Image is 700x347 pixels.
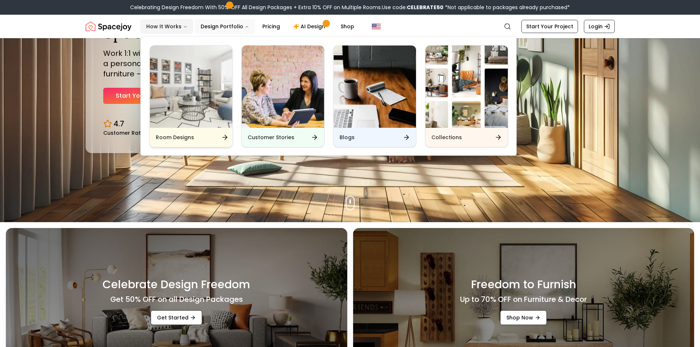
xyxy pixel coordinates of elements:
[151,310,202,325] a: Get Started
[140,19,360,34] nav: Main
[103,278,250,291] h3: Celebrate Design Freedom
[86,15,615,38] nav: Global
[335,19,360,34] a: Shop
[471,278,576,291] h3: Freedom to Furnish
[521,20,578,33] a: Start Your Project
[256,19,286,34] a: Pricing
[248,134,294,141] h6: Customer Stories
[500,310,547,325] a: Shop Now
[156,134,194,141] h6: Room Designs
[114,119,124,129] p: 4.7
[340,134,355,141] h6: Blogs
[86,19,132,34] a: Spacejoy
[130,4,570,11] div: Celebrating Design Freedom With 50% OFF All Design Packages + Extra 10% OFF on Multiple Rooms.
[140,19,193,34] button: How It Works
[334,46,416,128] img: Blogs
[333,45,416,147] a: BlogsBlogs
[382,4,444,11] span: Use code:
[150,45,233,147] a: Room DesignsRoom Designs
[103,113,280,135] div: Design stats
[103,48,280,79] p: Work 1:1 with expert interior designers to create a personalized design, complete with curated fu...
[584,20,615,33] a: Login
[431,134,462,141] h6: Collections
[426,46,508,128] img: Collections
[103,130,149,135] small: Customer Rating
[407,4,444,11] b: CELEBRATE50
[444,4,570,11] span: *Not applicable to packages already purchased*
[242,46,324,128] img: Customer Stories
[460,294,587,304] h4: Up to 70% OFF on Furniture & Decor
[241,45,324,147] a: Customer StoriesCustomer Stories
[150,46,232,128] img: Room Designs
[103,88,188,104] a: Start Your Project
[110,294,243,304] h4: Get 50% OFF on all Design Packages
[141,36,517,156] div: Design Portfolio
[372,22,381,31] img: United States
[86,19,132,34] img: Spacejoy Logo
[287,19,333,34] a: AI Design
[425,45,508,147] a: CollectionsCollections
[195,19,255,34] button: Design Portfolio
